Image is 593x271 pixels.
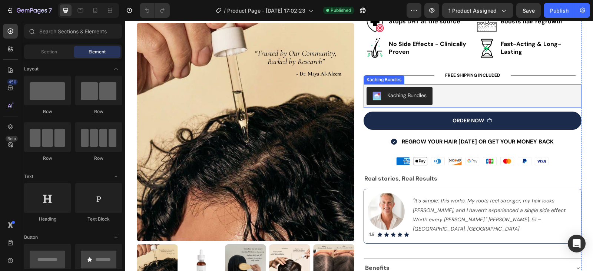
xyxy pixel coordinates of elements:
[89,49,106,55] span: Element
[516,3,541,18] button: Save
[568,235,586,252] div: Open Intercom Messenger
[224,7,226,14] span: /
[24,173,33,180] span: Text
[248,71,256,80] img: KachingBundles.png
[239,153,456,163] p: Real stories, Real Results
[75,108,122,115] div: Row
[242,66,308,84] button: Kaching Bundles
[240,56,278,62] div: Kaching Bundles
[24,216,71,222] div: Heading
[264,20,344,35] p: No Side Effects - Clinically Proven
[550,7,569,14] div: Publish
[442,3,513,18] button: 1 product assigned
[239,16,261,39] img: gempages_583658601407578695-b0e65a8f-e548-4d5e-8a57-8329ac3bd991.png
[140,3,170,18] div: Undo/Redo
[262,71,302,79] div: Kaching Bundles
[240,242,265,253] p: Benefits
[351,16,373,39] img: gempages_583658601407578695-59b9edb9-86c8-49c6-b8fe-31ac3c3adc80.png
[24,24,122,39] input: Search Sections & Elements
[110,63,122,75] span: Toggle open
[125,21,593,271] iframe: Design area
[244,210,250,218] p: 4.9
[7,79,18,85] div: 450
[239,91,457,109] button: order now
[328,95,359,105] div: order now
[243,172,280,209] img: gempages_583658601407578695-e806f4bc-1541-4237-b858-8192c7109ca9.png
[227,7,305,14] span: Product Page - [DATE] 17:02:23
[24,108,71,115] div: Row
[544,3,575,18] button: Publish
[41,49,57,55] span: Section
[315,52,380,58] p: FREE SHIPPING INCLUDED
[376,20,455,35] p: Fast-Acting & Long-Lasting
[75,155,122,162] div: Row
[24,234,38,241] span: Button
[448,7,497,14] span: 1 product assigned
[523,7,535,14] span: Save
[110,171,122,182] span: Toggle open
[110,231,122,243] span: Toggle open
[24,66,39,72] span: Layout
[3,3,55,18] button: 7
[75,216,122,222] div: Text Block
[6,136,18,142] div: Beta
[331,7,351,14] span: Published
[24,155,71,162] div: Row
[288,177,442,212] i: "It’s simple: this works. My roots feel stronger, my hair looks [PERSON_NAME], and I haven’t expe...
[271,136,424,145] img: gempages_583658601407578695-b16472fe-5090-4edf-a76e-76ddddaafd79.webp
[49,6,52,15] p: 7
[277,116,429,126] p: REGROW YOUR HAIR [DATE] OR GET YOUR MONEY BACK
